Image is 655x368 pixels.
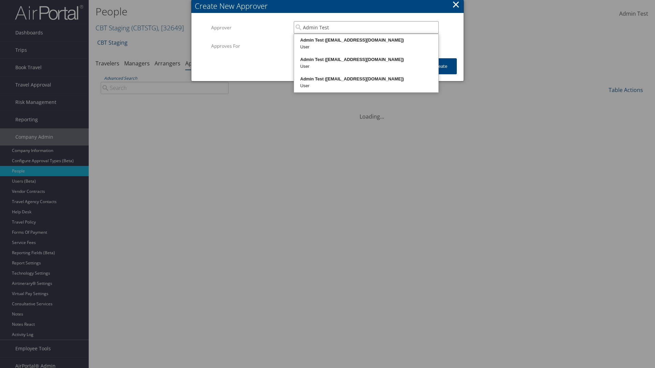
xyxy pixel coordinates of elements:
div: Admin Test ([EMAIL_ADDRESS][DOMAIN_NAME]) [295,76,437,82]
div: User [295,44,437,50]
label: Approver [211,21,289,34]
div: Admin Test ([EMAIL_ADDRESS][DOMAIN_NAME]) [295,56,437,63]
div: User [295,82,437,89]
div: User [295,63,437,70]
div: Admin Test ([EMAIL_ADDRESS][DOMAIN_NAME]) [295,37,437,44]
label: Approves For [211,40,289,52]
div: Create New Approver [195,1,464,11]
button: Create [424,58,457,74]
